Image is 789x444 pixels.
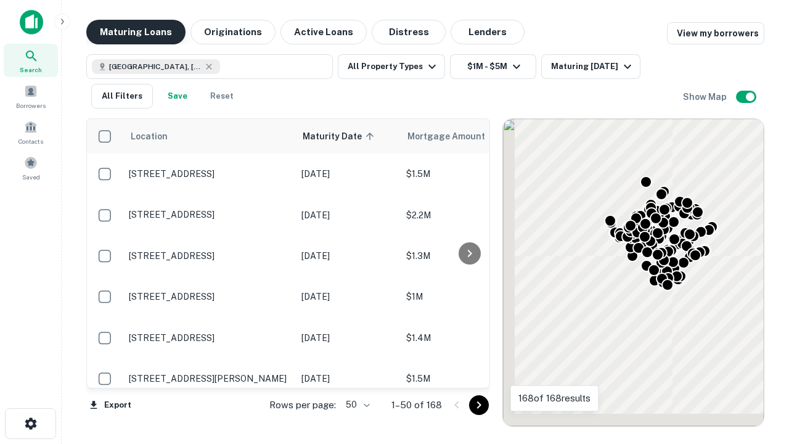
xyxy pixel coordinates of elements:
span: Mortgage Amount [407,129,501,144]
span: [GEOGRAPHIC_DATA], [GEOGRAPHIC_DATA], [GEOGRAPHIC_DATA] [109,61,202,72]
span: Saved [22,172,40,182]
p: 168 of 168 results [518,391,591,406]
p: [STREET_ADDRESS] [129,332,289,343]
div: Maturing [DATE] [551,59,635,74]
button: Originations [190,20,276,44]
button: $1M - $5M [450,54,536,79]
img: capitalize-icon.png [20,10,43,35]
p: $1M [406,290,529,303]
button: All Filters [91,84,153,109]
p: [STREET_ADDRESS] [129,168,289,179]
button: Maturing Loans [86,20,186,44]
a: Search [4,44,58,77]
p: 1–50 of 168 [391,398,442,413]
button: Reset [202,84,242,109]
button: Save your search to get updates of matches that match your search criteria. [158,84,197,109]
a: Contacts [4,115,58,149]
th: Maturity Date [295,119,400,154]
p: Rows per page: [269,398,336,413]
a: Saved [4,151,58,184]
h6: Show Map [683,90,729,104]
div: 50 [341,396,372,414]
span: Location [130,129,168,144]
button: Lenders [451,20,525,44]
p: [STREET_ADDRESS] [129,209,289,220]
button: Go to next page [469,395,489,415]
p: [DATE] [301,249,394,263]
p: [DATE] [301,290,394,303]
p: [DATE] [301,331,394,345]
p: [STREET_ADDRESS] [129,250,289,261]
p: [DATE] [301,372,394,385]
p: $2.2M [406,208,529,222]
div: 0 0 [503,119,764,426]
p: $1.4M [406,331,529,345]
button: Maturing [DATE] [541,54,640,79]
th: Mortgage Amount [400,119,536,154]
a: View my borrowers [667,22,764,44]
a: Borrowers [4,80,58,113]
p: [DATE] [301,208,394,222]
span: Borrowers [16,101,46,110]
p: [STREET_ADDRESS][PERSON_NAME] [129,373,289,384]
button: Distress [372,20,446,44]
iframe: Chat Widget [727,345,789,405]
button: Active Loans [280,20,367,44]
p: $1.5M [406,372,529,385]
p: [STREET_ADDRESS] [129,291,289,302]
p: $1.3M [406,249,529,263]
p: [DATE] [301,167,394,181]
span: Maturity Date [303,129,378,144]
button: All Property Types [338,54,445,79]
th: Location [123,119,295,154]
button: [GEOGRAPHIC_DATA], [GEOGRAPHIC_DATA], [GEOGRAPHIC_DATA] [86,54,333,79]
span: Contacts [18,136,43,146]
p: $1.5M [406,167,529,181]
button: Export [86,396,134,414]
span: Search [20,65,42,75]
